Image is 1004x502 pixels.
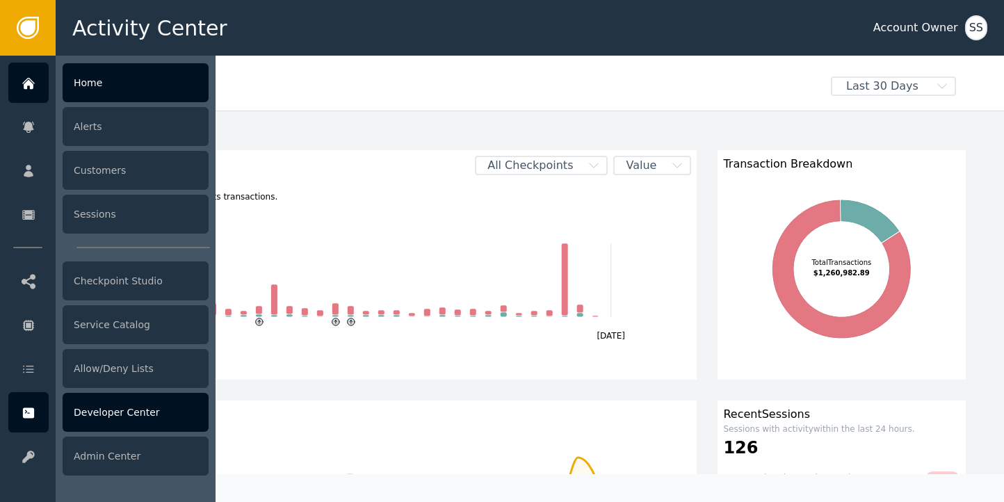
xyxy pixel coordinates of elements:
div: Customers [99,406,691,423]
span: Value [615,157,667,174]
rect: Transaction2025-08-14 [485,315,492,316]
div: Welcome [94,76,821,107]
rect: Transaction2025-08-06 [363,315,369,316]
div: Checkpoint Studio [63,261,209,300]
a: Service Catalog [8,305,209,345]
rect: Transaction2025-08-10 [424,309,430,316]
div: Recent Sessions [723,406,960,423]
rect: Transaction2025-08-04 [332,315,339,316]
rect: Transaction2025-08-17 [531,311,537,315]
a: Admin Center [8,436,209,476]
button: All Checkpoints [475,156,608,175]
a: Home [8,63,209,103]
div: Service Catalog [63,305,209,344]
button: Value [613,156,691,175]
span: Transaction Breakdown [723,156,852,172]
div: Customers [63,151,209,190]
rect: Transaction2025-08-01 [286,306,293,314]
rect: Transaction2025-08-02 [302,308,308,315]
rect: Transaction2025-08-16 [516,313,522,315]
rect: Transaction2025-07-31 [271,315,277,316]
div: Sessions [63,195,209,234]
rect: Transaction2025-08-07 [378,310,384,314]
rect: Transaction2025-08-08 [394,315,400,316]
rect: Transaction2025-08-11 [439,307,446,314]
span: Activity Center [72,13,227,44]
a: Alerts [8,106,209,147]
div: Account Owner [873,19,958,36]
span: Last 30 Days [832,78,932,95]
div: Home [63,63,209,102]
a: Allow/Deny Lists [8,348,209,389]
rect: Transaction2025-08-12 [455,309,461,315]
rect: Transaction2025-07-29 [241,315,247,316]
div: Alerts [63,107,209,146]
rect: Transaction2025-08-07 [378,315,384,316]
rect: Transaction2025-08-04 [332,303,339,314]
div: Admin Center [63,437,209,476]
rect: Transaction2025-08-14 [485,311,492,314]
div: Developer Center [63,393,209,432]
rect: Transaction2025-07-29 [241,311,247,314]
rect: Transaction2025-08-13 [470,309,476,315]
a: Checkpoint Studio [8,261,209,301]
rect: Transaction2025-08-15 [501,305,507,311]
rect: Transaction2025-08-06 [363,311,369,314]
button: SS [965,15,987,40]
rect: Transaction2025-07-28 [225,309,232,315]
rect: Transaction2025-08-05 [348,315,354,316]
span: All Checkpoints [476,157,584,174]
tspan: Total Transactions [811,259,872,266]
rect: Transaction2025-08-03 [317,310,323,316]
rect: Transaction2025-08-11 [439,315,446,316]
rect: Transaction2025-08-19 [562,243,568,315]
a: Sessions [8,194,209,234]
rect: Transaction2025-08-08 [394,310,400,314]
span: 27 [944,473,955,487]
div: Allow/Deny Lists [63,349,209,388]
rect: Transaction2025-08-20 [577,305,583,312]
tspan: $1,260,982.89 [813,269,870,277]
div: 126 [723,435,960,460]
rect: Transaction2025-08-01 [286,314,293,316]
rect: Transaction2025-08-09 [409,313,415,316]
text: [DATE] [597,331,626,341]
rect: Transaction2025-07-30 [256,314,262,316]
button: Last 30 Days [821,76,966,96]
a: Customers [8,150,209,191]
rect: Transaction2025-08-15 [501,312,507,316]
rect: Transaction2025-08-18 [546,310,553,316]
rect: Transaction2025-07-30 [256,306,262,314]
rect: Transaction2025-07-31 [271,284,277,314]
rect: Transaction2025-08-20 [577,313,583,316]
div: Sessions with activity within the last 24 hours. [723,423,960,435]
a: Developer Center [8,392,209,432]
div: Compared to the previous 24 hours [723,471,871,488]
rect: Transaction2025-08-05 [348,306,354,314]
